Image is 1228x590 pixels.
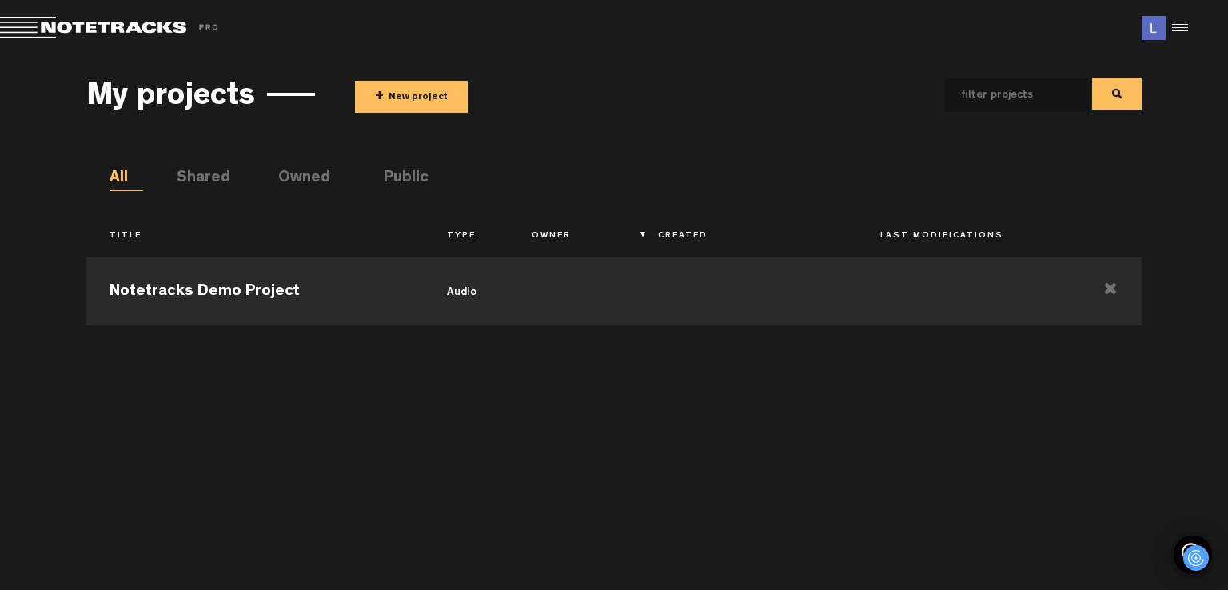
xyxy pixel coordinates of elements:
h3: My projects [86,81,255,116]
li: Shared [177,167,210,191]
td: audio [424,253,508,325]
img: ACg8ocJLGHqLPKOZ2GHgroFEhP4_DrlfJERB6AOyxXS0TFZWCUZ8cf8=s96-c [1142,16,1166,40]
th: Owner [508,223,636,250]
th: Created [635,223,856,250]
th: Title [86,223,425,250]
li: All [110,167,143,191]
li: Public [384,167,417,191]
li: Owned [278,167,312,191]
span: + [375,88,384,106]
th: Type [424,223,508,250]
td: Notetracks Demo Project [86,253,425,325]
th: Last Modifications [857,223,1078,250]
div: Open Intercom Messenger [1174,536,1212,574]
input: filter projects [945,78,1063,112]
button: +New project [355,81,468,113]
